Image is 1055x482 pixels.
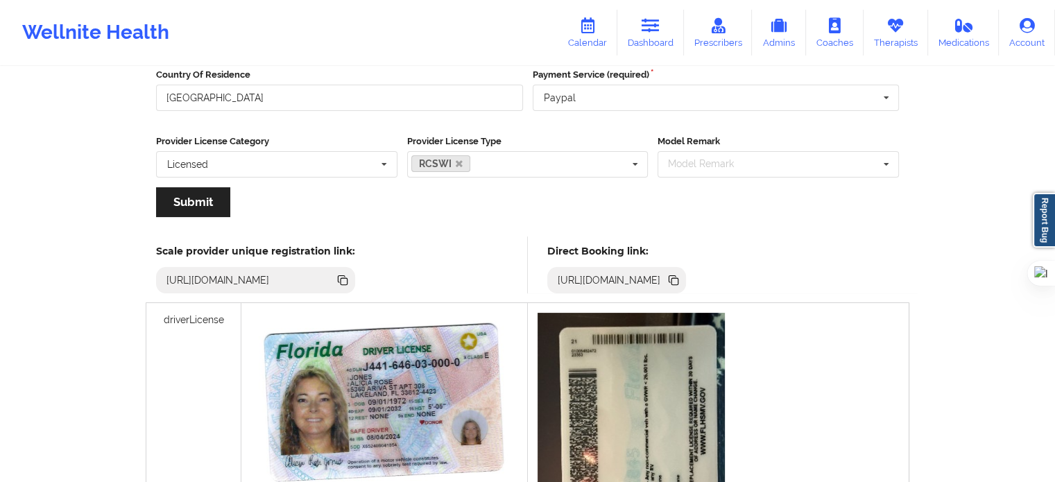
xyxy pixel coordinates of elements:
[664,156,754,172] div: Model Remark
[806,10,864,55] a: Coaches
[999,10,1055,55] a: Account
[167,160,208,169] div: Licensed
[156,245,355,257] h5: Scale provider unique registration link:
[864,10,928,55] a: Therapists
[558,10,617,55] a: Calendar
[156,187,230,217] button: Submit
[533,68,900,82] label: Payment Service (required)
[684,10,753,55] a: Prescribers
[156,135,397,148] label: Provider License Category
[544,93,576,103] div: Paypal
[552,273,667,287] div: [URL][DOMAIN_NAME]
[1033,193,1055,248] a: Report Bug
[407,135,649,148] label: Provider License Type
[411,155,471,172] a: RCSWI
[156,68,523,82] label: Country Of Residence
[752,10,806,55] a: Admins
[547,245,687,257] h5: Direct Booking link:
[161,273,275,287] div: [URL][DOMAIN_NAME]
[658,135,899,148] label: Model Remark
[617,10,684,55] a: Dashboard
[928,10,1000,55] a: Medications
